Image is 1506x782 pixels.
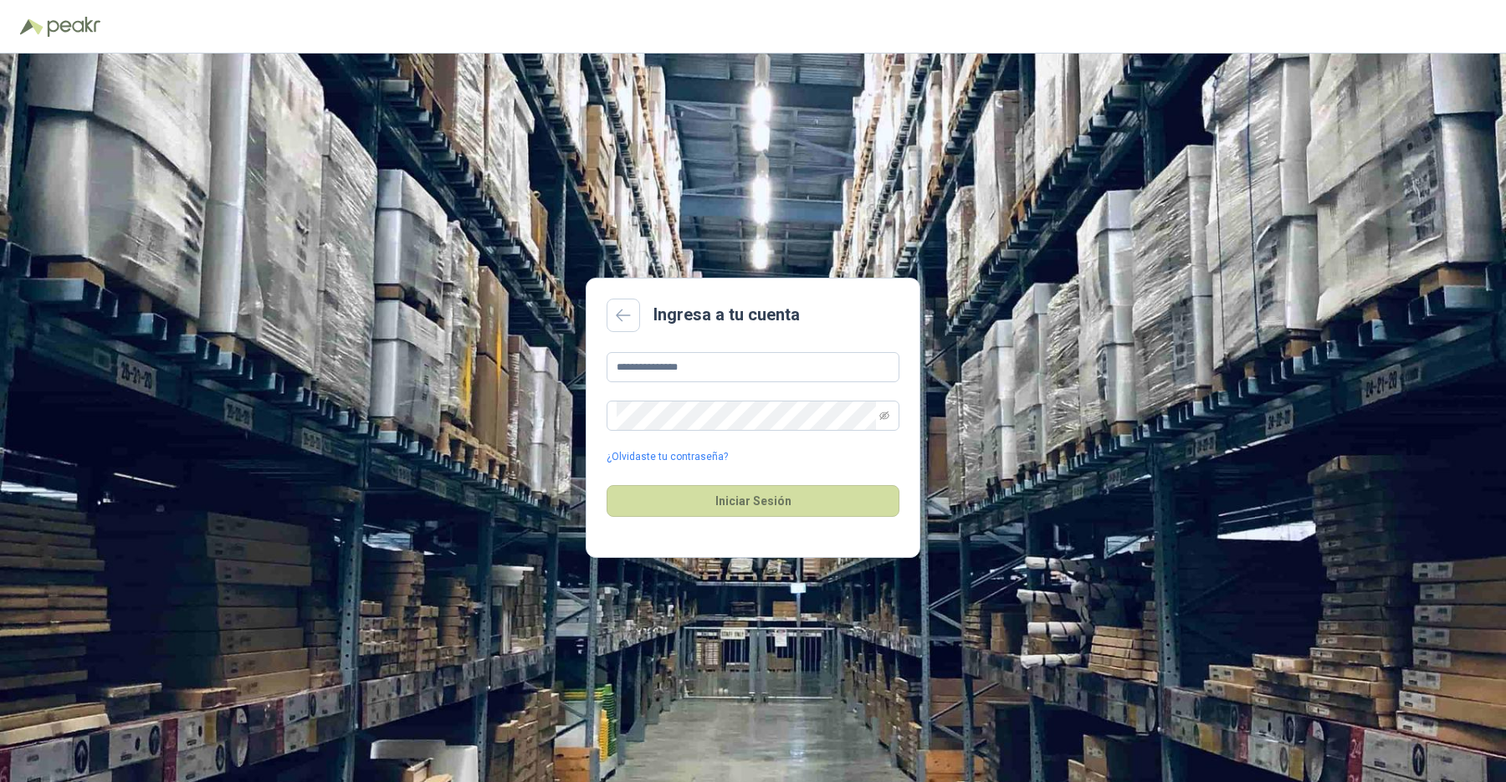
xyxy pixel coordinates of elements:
span: eye-invisible [879,411,889,421]
img: Logo [20,18,44,35]
a: ¿Olvidaste tu contraseña? [607,449,728,465]
button: Iniciar Sesión [607,485,899,517]
img: Peakr [47,17,100,37]
h2: Ingresa a tu cuenta [653,302,800,328]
